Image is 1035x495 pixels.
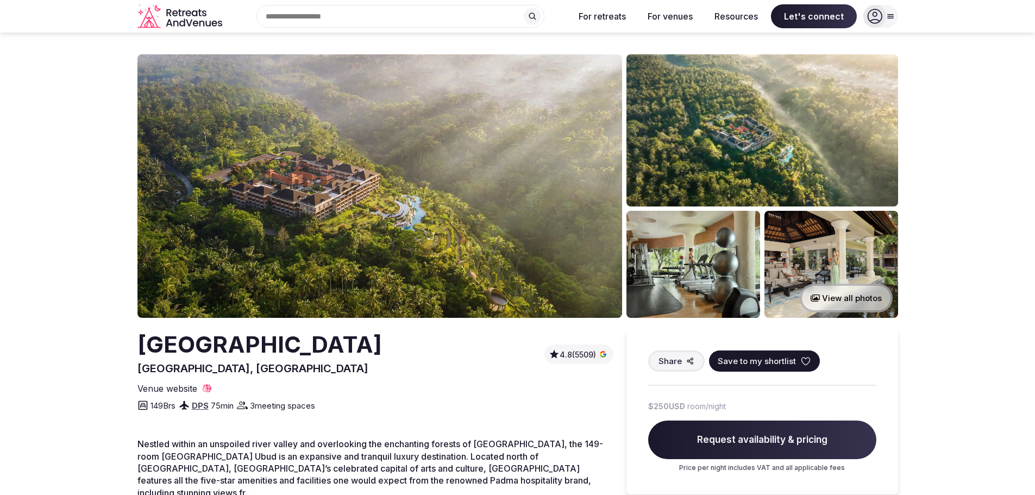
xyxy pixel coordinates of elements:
[626,211,760,318] img: Venue gallery photo
[137,54,622,318] img: Venue cover photo
[549,349,609,360] button: 4.8(5509)
[658,355,682,367] span: Share
[706,4,767,28] button: Resources
[137,362,368,375] span: [GEOGRAPHIC_DATA], [GEOGRAPHIC_DATA]
[648,463,876,473] p: Price per night includes VAT and all applicable fees
[800,284,893,312] button: View all photos
[648,401,685,412] span: $250 USD
[639,4,701,28] button: For venues
[718,355,796,367] span: Save to my shortlist
[570,4,635,28] button: For retreats
[687,401,726,412] span: room/night
[192,400,209,411] a: DPS
[709,350,820,372] button: Save to my shortlist
[137,4,224,29] a: Visit the homepage
[250,400,315,411] span: 3 meeting spaces
[560,349,596,360] span: 4.8 (5509)
[137,4,224,29] svg: Retreats and Venues company logo
[626,54,898,206] img: Venue gallery photo
[211,400,234,411] span: 75 min
[648,421,876,460] span: Request availability & pricing
[648,350,705,372] button: Share
[771,4,857,28] span: Let's connect
[764,211,898,318] img: Venue gallery photo
[137,329,382,361] h2: [GEOGRAPHIC_DATA]
[137,383,212,394] a: Venue website
[150,400,175,411] span: 149 Brs
[137,383,197,394] span: Venue website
